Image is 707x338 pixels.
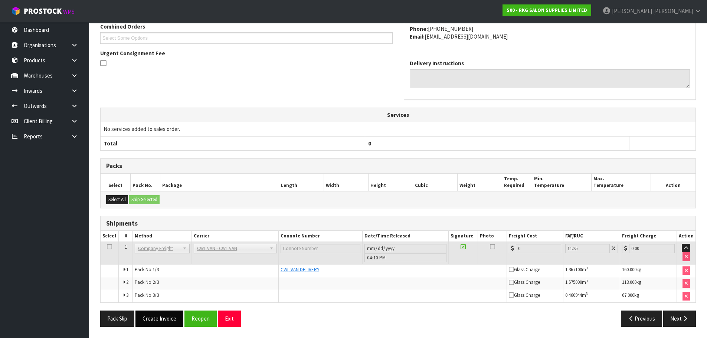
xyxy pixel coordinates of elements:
strong: phone [410,25,428,32]
span: Glass Charge [509,279,540,285]
h3: Shipments [106,220,690,227]
span: 0 [368,140,371,147]
th: Total [101,136,365,150]
td: m [563,277,620,290]
th: Action [651,174,695,191]
th: Services [101,108,695,122]
span: [PERSON_NAME] [612,7,652,14]
th: Signature [448,231,478,242]
th: Method [133,231,192,242]
td: No services added to sales order. [101,122,695,136]
th: Length [279,174,324,191]
button: Exit [218,311,241,326]
address: [PHONE_NUMBER] [EMAIL_ADDRESS][DOMAIN_NAME] [410,25,690,41]
td: Pack No. [133,264,278,277]
button: Previous [621,311,662,326]
label: Combined Orders [100,23,145,30]
input: Freight Adjustment [565,244,610,253]
td: Pack No. [133,277,278,290]
span: CWL VAN DELIVERY [281,266,319,273]
span: 1 [126,266,128,273]
input: Freight Cost [516,244,561,253]
label: Urgent Consignment Fee [100,49,165,57]
span: 1.575090 [565,279,582,285]
sup: 3 [586,291,588,296]
span: 0.460944 [565,292,582,298]
th: Min. Temperature [532,174,591,191]
span: 2/3 [153,279,159,285]
span: 113.000 [622,279,636,285]
span: Glass Charge [509,292,540,298]
th: Carrier [192,231,279,242]
span: 1 [125,244,127,250]
th: Date/Time Released [363,231,449,242]
sup: 3 [586,266,588,270]
label: Delivery Instructions [410,59,464,67]
th: FAF/RUC [563,231,620,242]
button: Reopen [184,311,217,326]
th: Action [677,231,695,242]
input: Connote Number [281,244,360,253]
span: Glass Charge [509,266,540,273]
th: Pack No. [130,174,160,191]
span: Company Freight [138,244,180,253]
strong: email [410,33,425,40]
sup: 3 [586,279,588,283]
span: 1.367100 [565,266,582,273]
th: Select [101,174,130,191]
td: m [563,290,620,302]
th: Package [160,174,279,191]
th: Select [101,231,119,242]
td: kg [620,290,677,302]
span: 67.000 [622,292,634,298]
th: Freight Charge [620,231,677,242]
small: WMS [63,8,75,15]
button: Pack Slip [100,311,134,326]
th: Temp. Required [502,174,532,191]
strong: S00 - RKG SALON SUPPLIES LIMITED [507,7,587,13]
td: m [563,264,620,277]
th: Connote Number [278,231,362,242]
button: Ship Selected [129,195,160,204]
span: 2 [126,279,128,285]
th: Height [368,174,413,191]
button: Select All [106,195,128,204]
td: kg [620,277,677,290]
span: 160.000 [622,266,636,273]
img: cube-alt.png [11,6,20,16]
th: Weight [458,174,502,191]
th: Cubic [413,174,458,191]
span: [PERSON_NAME] [653,7,693,14]
h3: Packs [106,163,690,170]
span: CWL VAN - CWL VAN [197,244,266,253]
span: 3/3 [153,292,159,298]
th: # [119,231,133,242]
th: Max. Temperature [591,174,651,191]
span: 1/3 [153,266,159,273]
th: Width [324,174,368,191]
span: ProStock [24,6,62,16]
th: Freight Cost [507,231,563,242]
button: Next [663,311,696,326]
button: Create Invoice [135,311,183,326]
td: kg [620,264,677,277]
span: 3 [126,292,128,298]
th: Photo [478,231,507,242]
td: Pack No. [133,290,278,302]
a: S00 - RKG SALON SUPPLIES LIMITED [503,4,591,16]
input: Freight Charge [629,244,675,253]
